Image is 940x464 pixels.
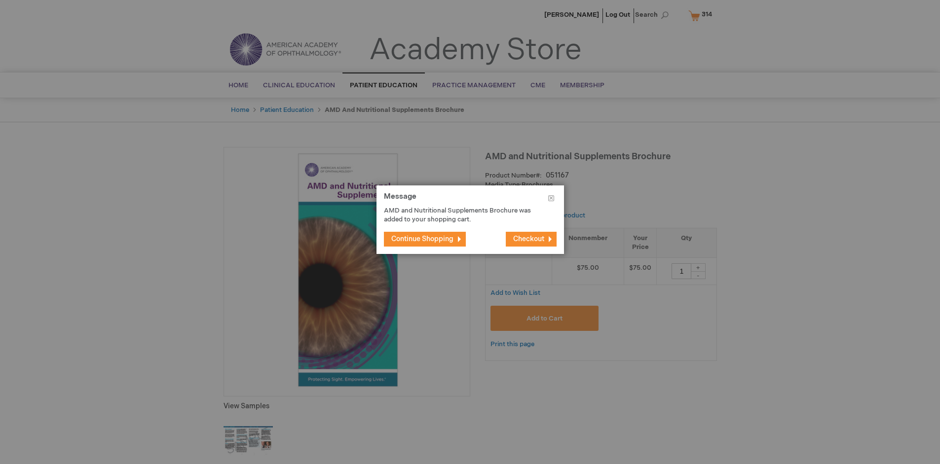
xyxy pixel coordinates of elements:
[384,232,466,247] button: Continue Shopping
[506,232,557,247] button: Checkout
[384,206,542,224] p: AMD and Nutritional Supplements Brochure was added to your shopping cart.
[384,193,557,206] h1: Message
[513,235,544,243] span: Checkout
[391,235,453,243] span: Continue Shopping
